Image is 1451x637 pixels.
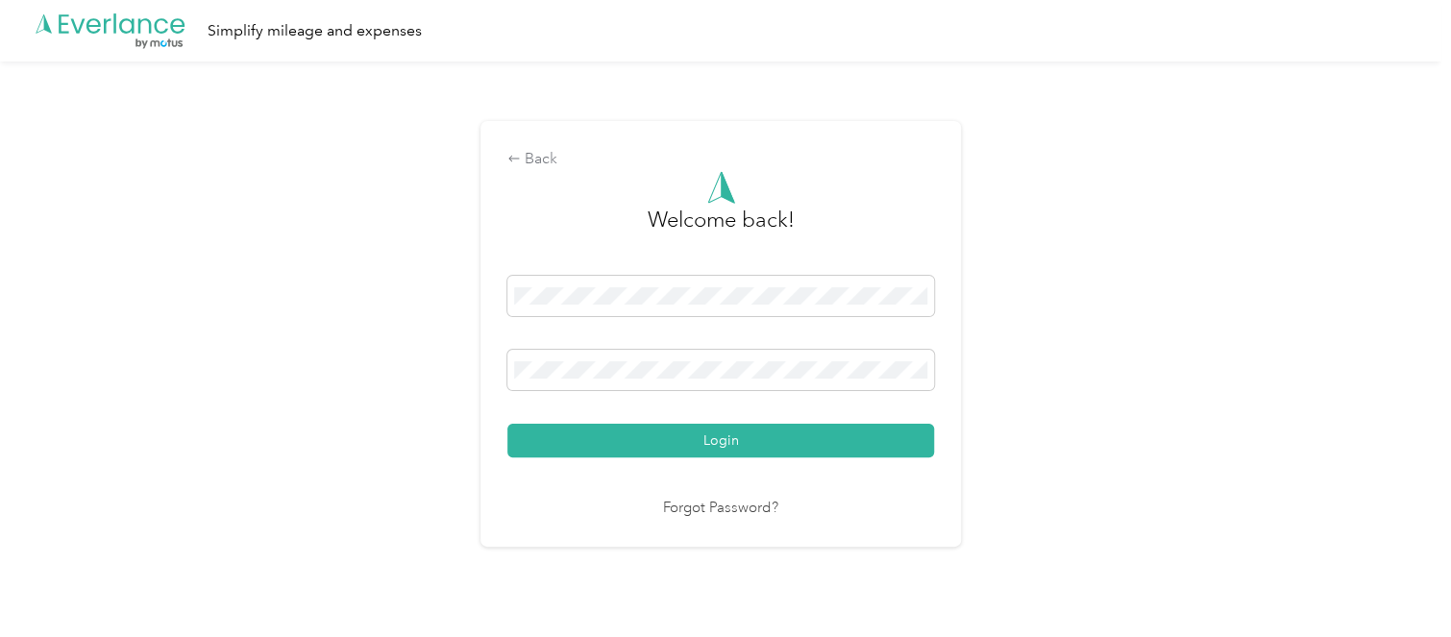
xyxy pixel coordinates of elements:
div: Simplify mileage and expenses [208,19,422,43]
div: Back [507,148,934,171]
h3: greeting [648,204,795,256]
a: Forgot Password? [663,498,778,520]
button: Login [507,424,934,457]
iframe: Everlance-gr Chat Button Frame [1343,529,1451,637]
